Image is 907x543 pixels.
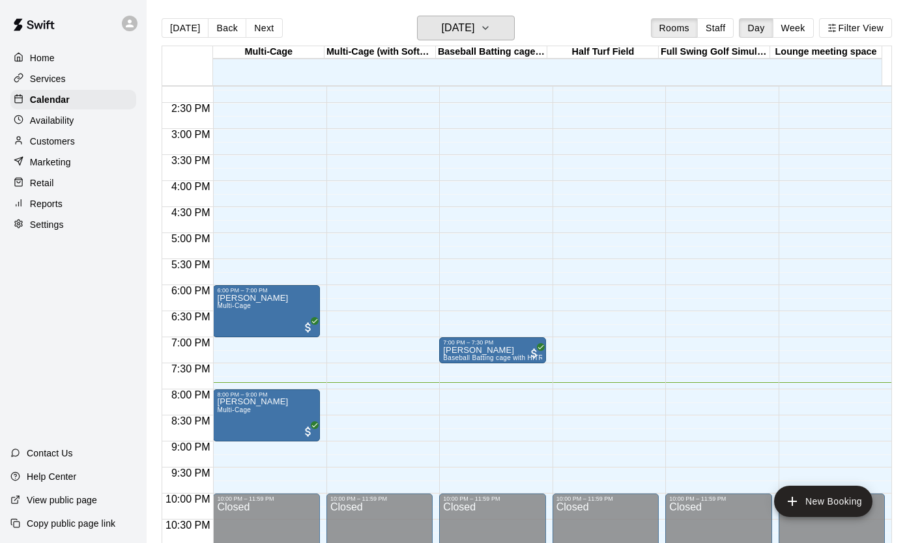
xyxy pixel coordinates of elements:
p: Retail [30,176,54,189]
div: 10:00 PM – 11:59 PM [669,495,768,502]
span: 5:00 PM [168,233,214,244]
p: Marketing [30,156,71,169]
span: 7:30 PM [168,363,214,374]
button: [DATE] [162,18,209,38]
div: Lounge meeting space [770,46,882,59]
span: 8:00 PM [168,389,214,400]
p: Home [30,51,55,64]
p: Settings [30,218,64,231]
p: Availability [30,114,74,127]
span: All customers have paid [528,347,541,360]
button: Back [208,18,246,38]
a: Reports [10,194,136,214]
div: Half Turf Field [547,46,659,59]
a: Calendar [10,90,136,109]
button: Week [773,18,814,38]
div: 8:00 PM – 9:00 PM: Jack Dobrowolski [213,389,319,441]
a: Marketing [10,152,136,172]
a: Availability [10,111,136,130]
p: Customers [30,135,75,148]
span: All customers have paid [302,425,315,438]
span: All customers have paid [302,321,315,334]
a: Home [10,48,136,68]
span: Baseball Batting cage with HITRAX [443,354,553,361]
span: 2:30 PM [168,103,214,114]
p: Reports [30,197,63,210]
span: 5:30 PM [168,259,214,270]
span: 4:30 PM [168,207,214,218]
p: View public page [27,494,97,507]
a: Settings [10,215,136,234]
button: Rooms [651,18,698,38]
a: Services [10,69,136,89]
p: Calendar [30,93,70,106]
button: add [774,486,872,517]
p: Services [30,72,66,85]
p: Copy public page link [27,517,115,530]
a: Customers [10,132,136,151]
div: 7:00 PM – 7:30 PM [443,339,541,346]
div: 10:00 PM – 11:59 PM [556,495,655,502]
button: Day [739,18,773,38]
span: 4:00 PM [168,181,214,192]
span: Multi-Cage [217,302,251,309]
div: 8:00 PM – 9:00 PM [217,391,315,398]
span: 7:00 PM [168,337,214,348]
span: Multi-Cage [217,406,251,413]
div: 6:00 PM – 7:00 PM [217,287,315,294]
div: 10:00 PM – 11:59 PM [330,495,429,502]
div: 6:00 PM – 7:00 PM: Jack Dobrowolski [213,285,319,337]
span: 6:30 PM [168,311,214,322]
a: Retail [10,173,136,193]
span: 6:00 PM [168,285,214,296]
span: 8:30 PM [168,415,214,426]
p: Help Center [27,470,76,483]
button: [DATE] [417,16,515,40]
div: Multi-Cage (with Softball Machine) [324,46,436,59]
p: Contact Us [27,447,73,460]
button: Staff [697,18,734,38]
div: Full Swing Golf Simulator [659,46,770,59]
span: 10:00 PM [162,494,213,505]
span: 10:30 PM [162,520,213,531]
span: 9:00 PM [168,441,214,452]
div: Baseball Batting cage with HITRAX [436,46,547,59]
div: 10:00 PM – 11:59 PM [443,495,541,502]
h6: [DATE] [441,19,474,37]
button: Filter View [819,18,892,38]
button: Next [246,18,282,38]
span: 9:30 PM [168,467,214,479]
span: 3:00 PM [168,129,214,140]
div: 10:00 PM – 11:59 PM [217,495,315,502]
span: 3:30 PM [168,155,214,166]
div: Multi-Cage [213,46,324,59]
div: 7:00 PM – 7:30 PM: Brayden Parker [439,337,545,363]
